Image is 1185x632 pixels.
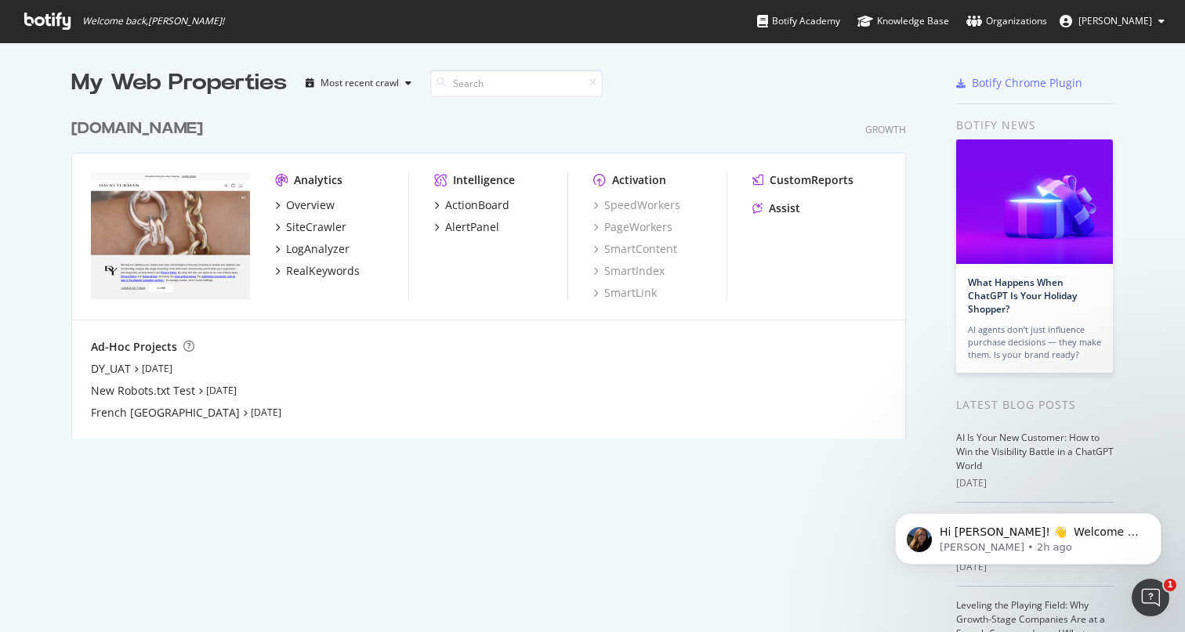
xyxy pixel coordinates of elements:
[71,67,287,99] div: My Web Properties
[956,75,1082,91] a: Botify Chrome Plugin
[321,78,399,88] div: Most recent crawl
[91,405,240,421] a: French [GEOGRAPHIC_DATA]
[71,117,203,140] div: [DOMAIN_NAME]
[91,361,131,377] a: DY_UAT
[593,263,665,279] a: SmartIndex
[294,172,342,188] div: Analytics
[275,241,350,257] a: LogAnalyzer
[1078,14,1152,27] span: Haroon Rasheed
[872,480,1185,590] iframe: Intercom notifications message
[445,219,499,235] div: AlertPanel
[91,383,195,399] a: New Robots.txt Test
[752,172,853,188] a: CustomReports
[71,99,919,439] div: grid
[275,197,335,213] a: Overview
[770,172,853,188] div: CustomReports
[593,285,657,301] a: SmartLink
[286,263,360,279] div: RealKeywords
[1132,579,1169,616] iframe: Intercom live chat
[968,276,1077,316] a: What Happens When ChatGPT Is Your Holiday Shopper?
[593,241,677,257] a: SmartContent
[434,197,509,213] a: ActionBoard
[956,476,1114,490] div: [DATE]
[299,70,418,96] button: Most recent crawl
[434,219,499,235] a: AlertPanel
[453,172,515,188] div: Intelligence
[968,323,1101,361] div: AI agents don’t just influence purchase decisions — they make them. Is your brand ready?
[1164,579,1176,591] span: 1
[286,241,350,257] div: LogAnalyzer
[757,13,840,29] div: Botify Academy
[769,200,800,216] div: Assist
[972,75,1082,91] div: Botify Chrome Plugin
[752,200,800,216] a: Assist
[857,13,949,29] div: Knowledge Base
[593,219,672,235] a: PageWorkers
[286,197,335,213] div: Overview
[445,197,509,213] div: ActionBoard
[275,263,360,279] a: RealKeywords
[286,219,346,235] div: SiteCrawler
[142,362,172,375] a: [DATE]
[956,139,1113,264] img: What Happens When ChatGPT Is Your Holiday Shopper?
[71,117,209,140] a: [DOMAIN_NAME]
[251,406,281,419] a: [DATE]
[1047,9,1177,34] button: [PERSON_NAME]
[430,70,603,97] input: Search
[865,123,906,136] div: Growth
[91,172,250,299] img: davidyurman.com
[206,384,237,397] a: [DATE]
[91,339,177,355] div: Ad-Hoc Projects
[82,15,224,27] span: Welcome back, [PERSON_NAME] !
[275,219,346,235] a: SiteCrawler
[612,172,666,188] div: Activation
[593,197,680,213] a: SpeedWorkers
[966,13,1047,29] div: Organizations
[956,431,1114,472] a: AI Is Your New Customer: How to Win the Visibility Battle in a ChatGPT World
[956,117,1114,134] div: Botify news
[956,396,1114,414] div: Latest Blog Posts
